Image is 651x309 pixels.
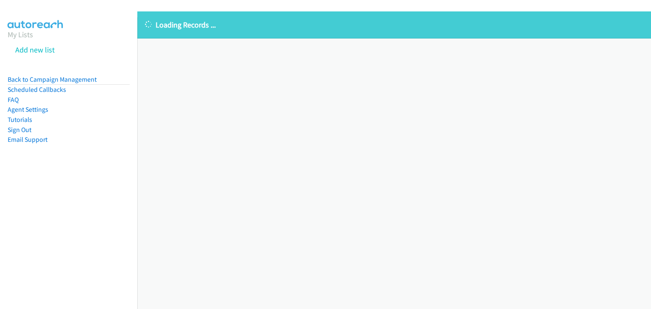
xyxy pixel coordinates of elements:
[8,86,66,94] a: Scheduled Callbacks
[8,126,31,134] a: Sign Out
[8,75,97,83] a: Back to Campaign Management
[8,135,47,143] a: Email Support
[145,19,643,30] p: Loading Records ...
[8,96,19,104] a: FAQ
[8,105,48,113] a: Agent Settings
[8,30,33,39] a: My Lists
[8,116,32,124] a: Tutorials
